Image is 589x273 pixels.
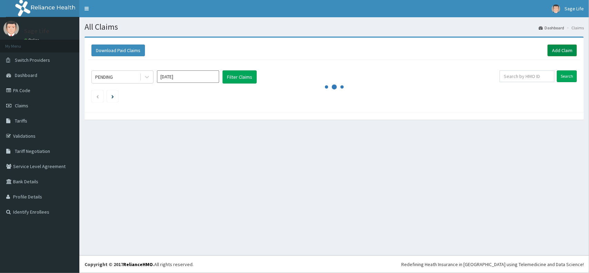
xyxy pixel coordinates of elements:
span: Claims [15,103,28,109]
input: Search [557,70,577,82]
svg: audio-loading [324,77,345,97]
a: RelianceHMO [123,261,153,267]
a: Online [24,38,41,42]
button: Filter Claims [223,70,257,84]
a: Add Claim [548,45,577,56]
img: User Image [3,21,19,36]
div: PENDING [95,74,113,80]
a: Previous page [96,93,99,99]
li: Claims [565,25,584,31]
span: Tariffs [15,118,27,124]
img: User Image [552,4,560,13]
span: Switch Providers [15,57,50,63]
input: Search by HMO ID [500,70,554,82]
div: Redefining Heath Insurance in [GEOGRAPHIC_DATA] using Telemedicine and Data Science! [401,261,584,268]
span: Tariff Negotiation [15,148,50,154]
strong: Copyright © 2017 . [85,261,154,267]
a: Dashboard [539,25,564,31]
input: Select Month and Year [157,70,219,83]
button: Download Paid Claims [91,45,145,56]
span: Sage Life [565,6,584,12]
span: Dashboard [15,72,37,78]
a: Next page [111,93,114,99]
footer: All rights reserved. [79,255,589,273]
h1: All Claims [85,22,584,31]
p: Sage Life [24,28,49,34]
